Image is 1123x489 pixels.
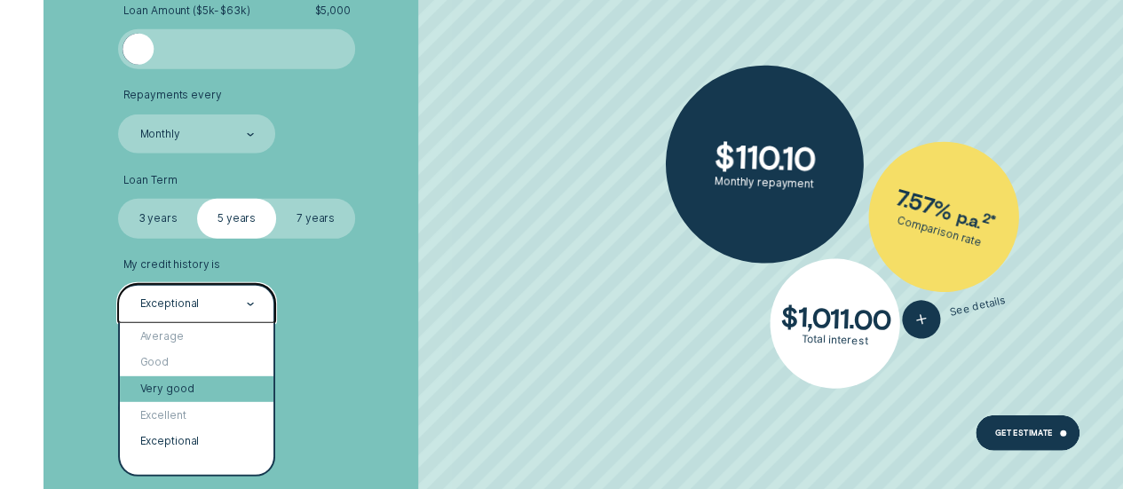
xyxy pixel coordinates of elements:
[120,350,273,376] div: Good
[118,199,197,238] label: 3 years
[976,415,1080,451] a: Get Estimate
[120,376,273,403] div: Very good
[123,89,221,102] span: Repayments every
[898,281,1010,343] button: See details
[276,199,355,238] label: 7 years
[120,323,273,350] div: Average
[140,129,180,142] div: Monthly
[140,298,200,312] div: Exceptional
[948,294,1007,319] span: See details
[314,4,350,18] span: $ 5,000
[197,199,276,238] label: 5 years
[123,174,177,187] span: Loan Term
[123,4,249,18] span: Loan Amount ( $5k - $63k )
[120,402,273,429] div: Excellent
[120,429,273,455] div: Exceptional
[123,258,220,272] span: My credit history is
